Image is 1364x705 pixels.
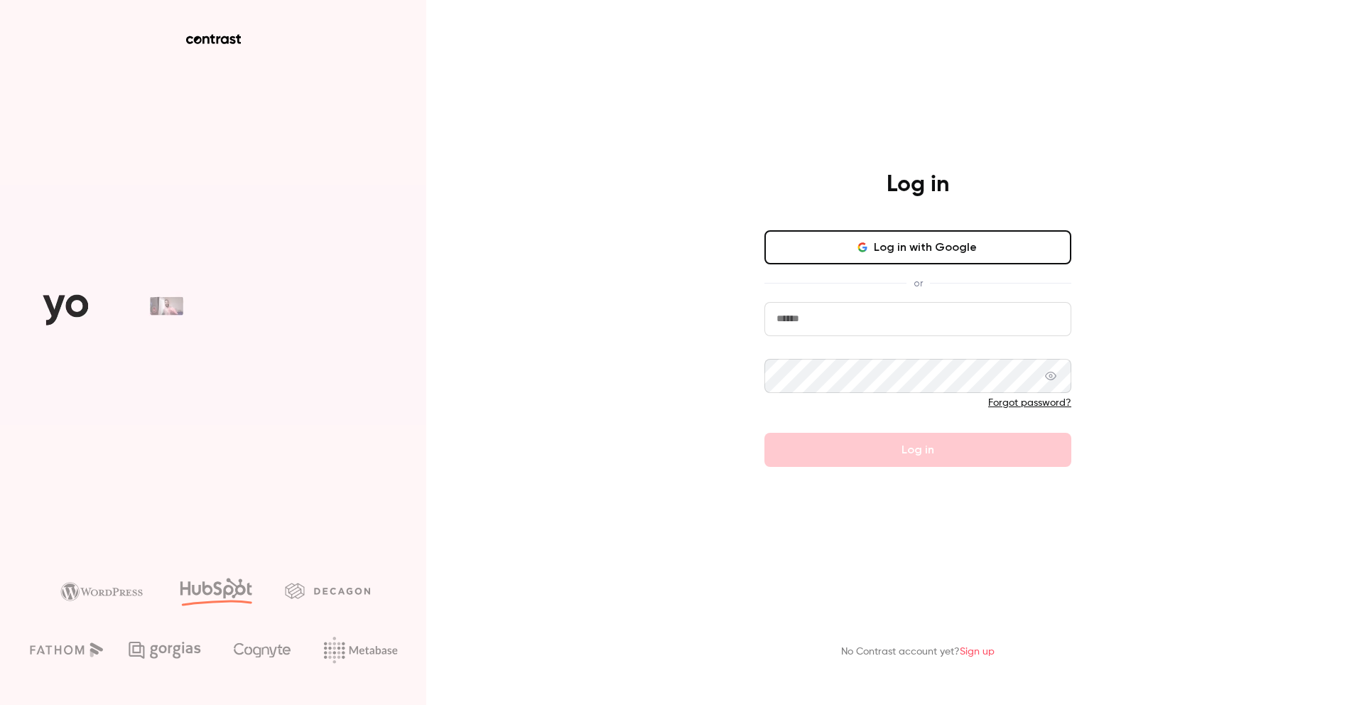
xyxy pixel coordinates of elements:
[285,583,370,598] img: decagon
[906,276,930,291] span: or
[764,230,1071,264] button: Log in with Google
[960,647,995,657] a: Sign up
[887,171,949,199] h4: Log in
[988,398,1071,408] a: Forgot password?
[841,645,995,660] p: No Contrast account yet?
